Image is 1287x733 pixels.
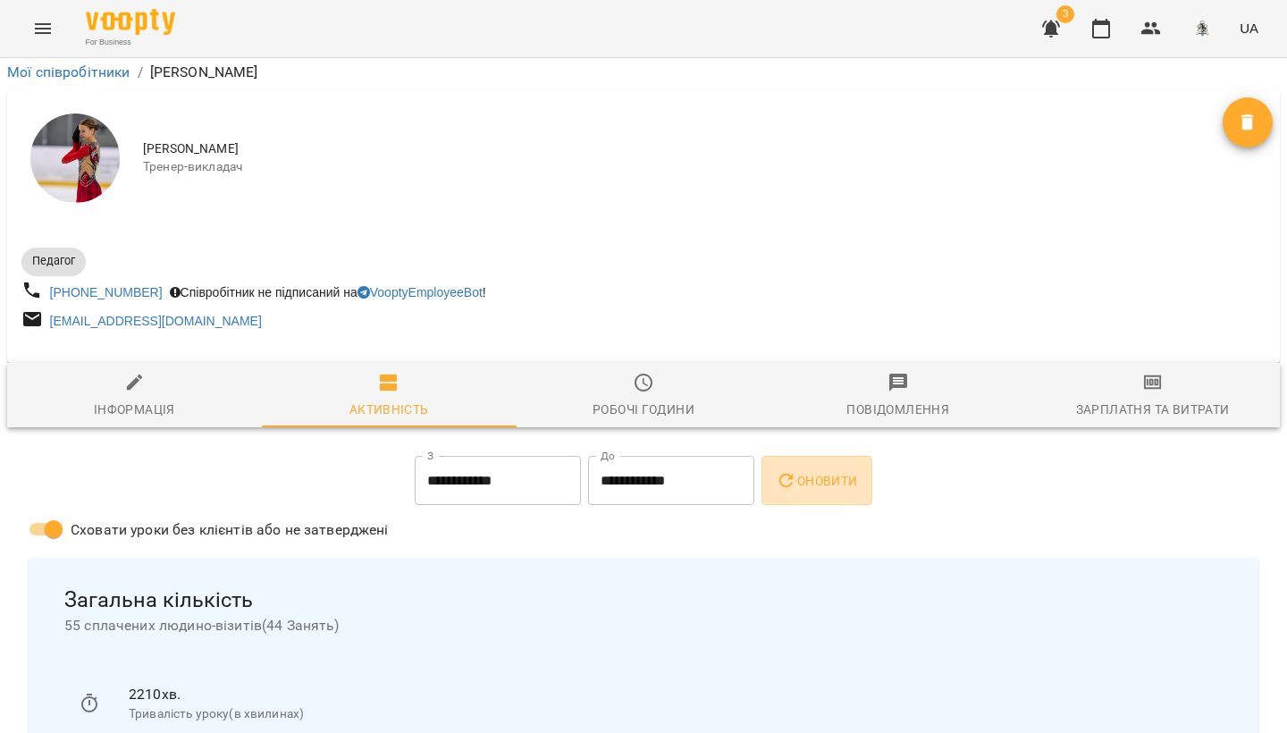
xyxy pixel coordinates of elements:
[349,399,429,420] div: Активність
[143,158,1223,176] span: Тренер-викладач
[64,615,1223,636] span: 55 сплачених людино-візитів ( 44 Занять )
[21,7,64,50] button: Menu
[1240,19,1258,38] span: UA
[86,9,175,35] img: Voopty Logo
[1056,5,1074,23] span: 3
[357,285,483,299] a: VooptyEmployeeBot
[30,114,120,203] img: Наумко Софія
[1076,399,1230,420] div: Зарплатня та Витрати
[150,62,258,83] p: [PERSON_NAME]
[71,519,389,541] span: Сховати уроки без клієнтів або не затверджені
[94,399,175,420] div: Інформація
[143,140,1223,158] span: [PERSON_NAME]
[129,705,1208,723] p: Тривалість уроку(в хвилинах)
[138,62,143,83] li: /
[761,456,871,506] button: Оновити
[166,280,490,305] div: Співробітник не підписаний на !
[50,285,163,299] a: [PHONE_NUMBER]
[64,586,1223,614] span: Загальна кількість
[846,399,949,420] div: Повідомлення
[7,62,1280,83] nav: breadcrumb
[86,37,175,48] span: For Business
[21,253,86,269] span: Педагог
[7,63,130,80] a: Мої співробітники
[50,314,262,328] a: [EMAIL_ADDRESS][DOMAIN_NAME]
[1190,16,1215,41] img: 8c829e5ebed639b137191ac75f1a07db.png
[129,684,1208,705] p: 2210 хв.
[776,470,857,492] span: Оновити
[593,399,694,420] div: Робочі години
[1223,97,1273,147] button: Видалити
[1232,12,1266,45] button: UA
